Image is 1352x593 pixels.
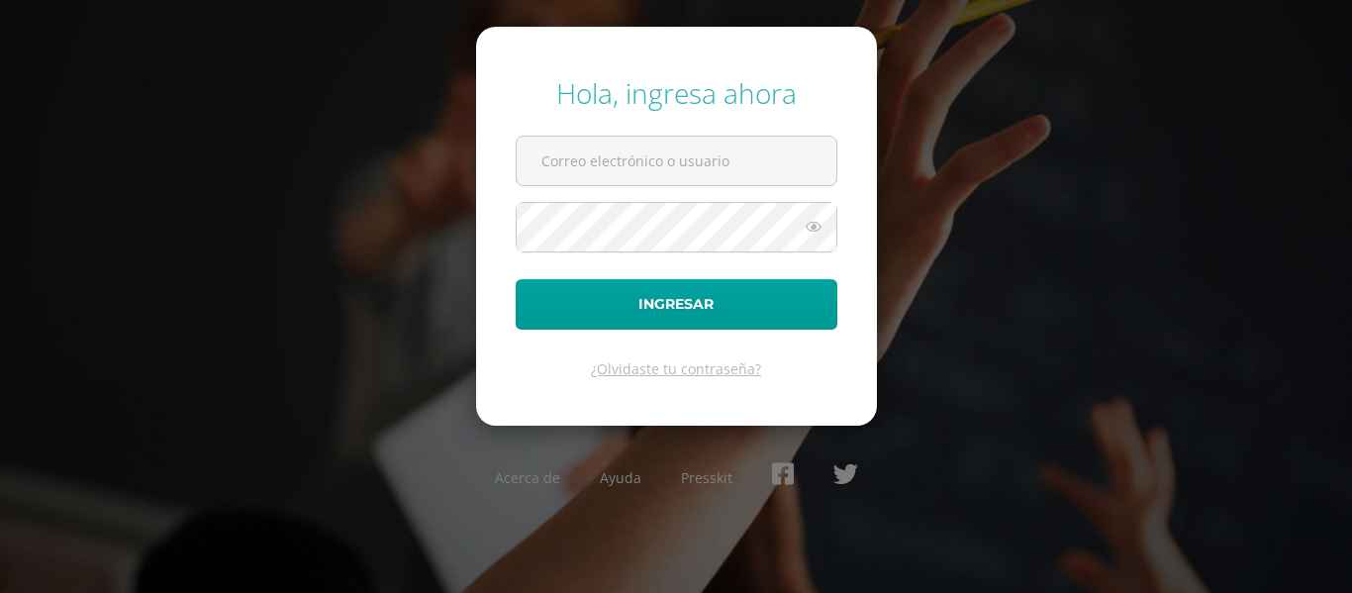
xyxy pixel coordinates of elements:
[600,468,641,487] a: Ayuda
[591,359,761,378] a: ¿Olvidaste tu contraseña?
[495,468,560,487] a: Acerca de
[516,279,837,330] button: Ingresar
[516,74,837,112] div: Hola, ingresa ahora
[681,468,732,487] a: Presskit
[517,137,836,185] input: Correo electrónico o usuario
